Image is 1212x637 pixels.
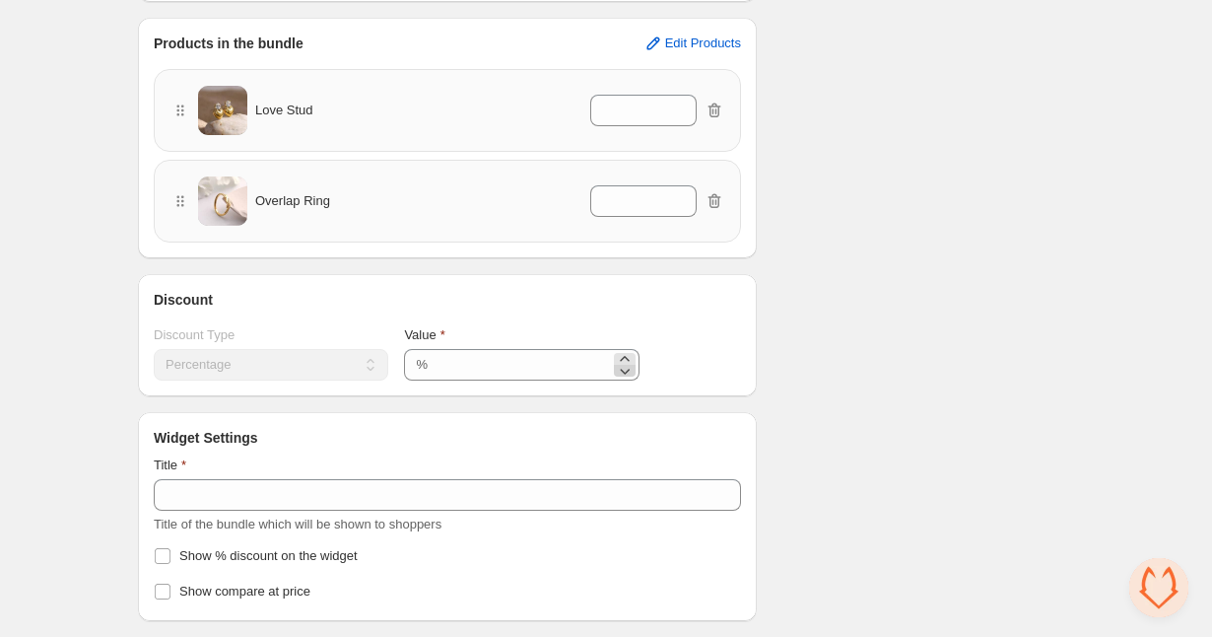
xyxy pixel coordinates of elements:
label: Title [154,456,186,475]
h3: Products in the bundle [154,34,303,53]
img: Overlap Ring [198,177,247,226]
span: Title of the bundle which will be shown to shoppers [154,517,441,531]
span: Show % discount on the widget [179,548,358,563]
span: Show compare at price [179,584,310,599]
h3: Discount [154,290,741,310]
span: Overlap Ring [255,191,330,211]
div: % [416,355,428,375]
label: Discount Type [154,325,235,345]
div: Open chat [1129,558,1188,617]
h3: Widget Settings [154,428,741,448]
label: Value [404,325,444,345]
span: Edit Products [665,35,741,51]
span: Love Stud [255,101,313,120]
img: Love Stud [198,86,247,135]
button: Edit Products [632,28,753,59]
